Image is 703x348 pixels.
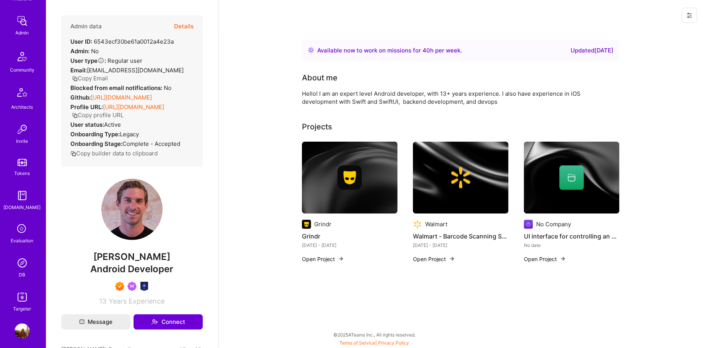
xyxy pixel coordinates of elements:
span: Active [104,121,121,128]
strong: User type : [70,57,106,64]
div: Admin [16,29,29,37]
a: Terms of Service [340,340,376,346]
i: icon Mail [79,319,85,325]
img: Exceptional A.Teamer [115,282,124,291]
img: Invite [15,122,30,137]
strong: Onboarding Stage: [70,140,122,147]
strong: User ID: [70,38,92,45]
span: Android Developer [91,263,174,274]
img: Been on Mission [127,282,137,291]
div: No Company [536,220,571,228]
button: Open Project [302,255,344,263]
img: cover [524,142,620,214]
div: Projects [302,121,332,132]
img: guide book [15,188,30,203]
span: [EMAIL_ADDRESS][DOMAIN_NAME] [87,67,184,74]
i: icon Copy [72,76,78,82]
a: Privacy Policy [378,340,409,346]
img: arrow-right [449,256,455,262]
div: Updated [DATE] [571,46,613,55]
img: arrow-right [338,256,344,262]
span: Complete - Accepted [122,140,180,147]
div: Targeter [13,305,31,313]
img: Company logo [338,165,362,190]
img: cover [413,142,509,214]
div: Community [10,66,34,74]
div: About me [302,72,338,83]
button: Connect [134,314,203,330]
h4: UI interface for controlling an electric motorcycle over BLE ([DATE] - [DATE]) [524,231,620,241]
h4: Walmart - Barcode Scanning SDK for Android apps (2023) [413,231,509,241]
strong: Onboarding Type: [70,131,120,138]
strong: User status: [70,121,104,128]
div: Regular user [70,57,142,65]
a: User Avatar [13,323,32,339]
div: No date [524,241,620,249]
strong: Email: [70,67,87,74]
img: User Avatar [15,323,30,339]
img: Community [13,47,31,66]
span: | [340,340,409,346]
strong: Blocked from email notifications: [70,84,164,91]
strong: Admin: [70,47,90,55]
button: Copy Email [72,74,108,82]
i: icon SelectionTeam [15,222,29,237]
img: Skill Targeter [15,289,30,305]
img: cover [302,142,398,214]
div: Grindr [314,220,331,228]
i: icon Connect [151,319,158,325]
div: © 2025 ATeams Inc., All rights reserved. [46,325,703,344]
div: Invite [16,137,28,145]
img: Company logo [302,220,311,229]
i: icon Copy [70,151,76,157]
img: Company logo [524,220,533,229]
button: Copy profile URL [72,111,124,119]
div: [DATE] - [DATE] [413,241,509,249]
img: tokens [18,159,27,166]
i: icon Copy [72,113,78,118]
img: Availability [308,47,314,53]
div: Architects [11,103,33,111]
div: [DATE] - [DATE] [302,241,398,249]
div: Walmart [425,220,447,228]
img: Admin Search [15,255,30,271]
button: Copy builder data to clipboard [70,149,158,157]
img: arrow-right [560,256,566,262]
i: Help [98,57,104,64]
img: admin teamwork [15,13,30,29]
img: Architects [13,85,31,103]
button: Open Project [413,255,455,263]
h4: Admin data [70,23,102,30]
div: Evaluation [11,237,34,245]
div: Available now to work on missions for h per week . [317,46,462,55]
strong: Github: [70,94,91,101]
span: legacy [120,131,139,138]
div: 6543ecf30be61a0012a4e23a [70,38,174,46]
img: User Avatar [101,179,163,240]
div: DB [19,271,26,279]
span: 40 [422,47,430,54]
div: [DOMAIN_NAME] [4,203,41,211]
div: Hello! I am an expert level Android developer, with 13+ years experience. I also have experience ... [302,90,608,106]
img: CTO Guild [140,282,149,291]
div: No [70,84,171,92]
button: Open Project [524,255,566,263]
div: No [70,47,99,55]
img: Company logo [449,165,473,190]
button: Details [174,15,194,38]
button: Message [61,314,130,330]
strong: Profile URL: [70,103,103,111]
span: Years Experience [109,297,165,305]
span: 13 [99,297,107,305]
img: Company logo [413,220,422,229]
span: [PERSON_NAME] [61,251,203,263]
a: [URL][DOMAIN_NAME] [103,103,164,111]
a: [URL][DOMAIN_NAME] [91,94,152,101]
div: Tokens [15,169,30,177]
h4: Grindr [302,231,398,241]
